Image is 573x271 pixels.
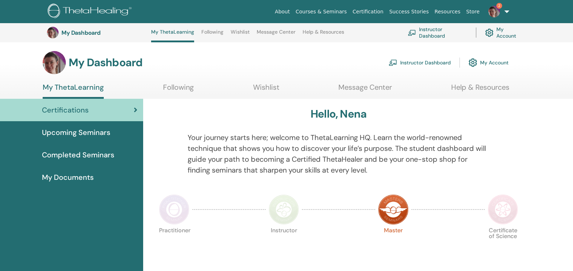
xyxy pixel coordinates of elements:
[48,4,134,20] img: logo.png
[389,59,397,66] img: chalkboard-teacher.svg
[69,56,142,69] h3: My Dashboard
[188,132,490,175] p: Your journey starts here; welcome to ThetaLearning HQ. Learn the world-renowned technique that sh...
[151,29,194,42] a: My ThetaLearning
[408,30,416,36] img: chalkboard-teacher.svg
[408,25,467,41] a: Instructor Dashboard
[386,5,432,18] a: Success Stories
[269,194,299,225] img: Instructor
[485,25,523,41] a: My Account
[485,27,493,39] img: cog.svg
[488,6,500,17] img: default.jpg
[47,27,59,38] img: default.jpg
[293,5,350,18] a: Courses & Seminars
[269,228,299,258] p: Instructor
[311,107,367,120] h3: Hello, Nena
[303,29,344,41] a: Help & Resources
[488,194,518,225] img: Certificate of Science
[272,5,292,18] a: About
[253,83,279,97] a: Wishlist
[43,51,66,74] img: default.jpg
[469,56,477,69] img: cog.svg
[451,83,509,97] a: Help & Resources
[488,228,518,258] p: Certificate of Science
[61,29,134,36] h3: My Dashboard
[201,29,223,41] a: Following
[231,29,250,41] a: Wishlist
[163,83,194,97] a: Following
[257,29,295,41] a: Message Center
[432,5,463,18] a: Resources
[469,55,509,71] a: My Account
[42,172,94,183] span: My Documents
[378,194,409,225] img: Master
[463,5,483,18] a: Store
[43,83,104,99] a: My ThetaLearning
[389,55,451,71] a: Instructor Dashboard
[350,5,386,18] a: Certification
[159,194,189,225] img: Practitioner
[338,83,392,97] a: Message Center
[42,105,89,115] span: Certifications
[378,228,409,258] p: Master
[42,149,114,160] span: Completed Seminars
[159,228,189,258] p: Practitioner
[496,3,502,9] span: 2
[42,127,110,138] span: Upcoming Seminars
